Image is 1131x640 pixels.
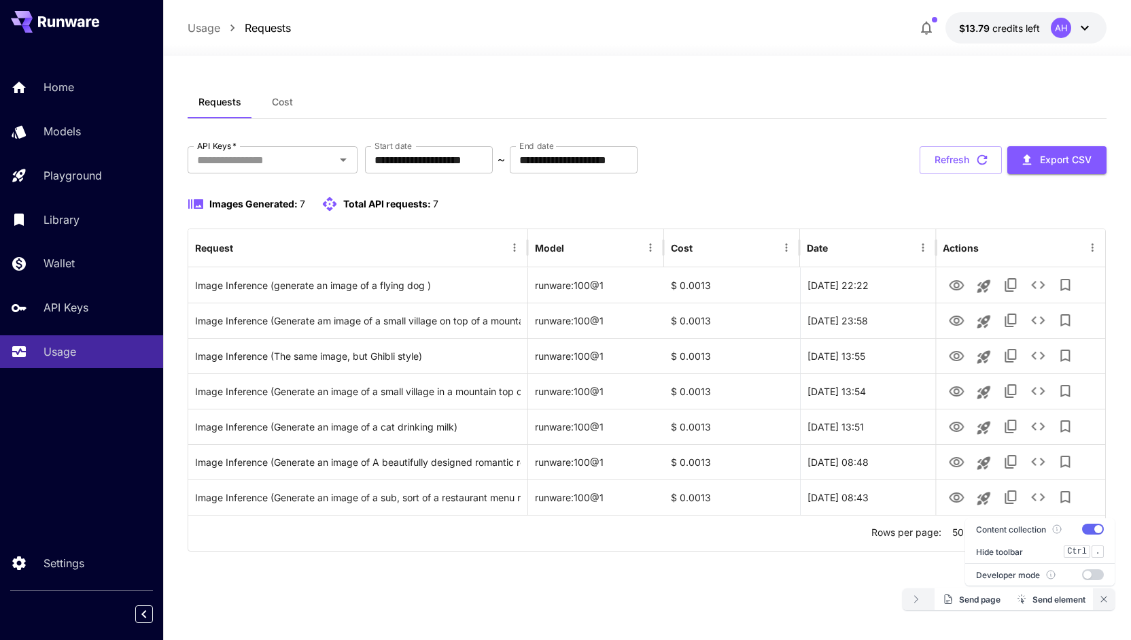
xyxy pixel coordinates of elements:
[195,374,521,409] div: Click to copy prompt
[528,444,664,479] div: runware:100@1
[145,602,163,626] div: Collapse sidebar
[997,271,1024,299] button: Copy TaskUUID
[913,238,933,257] button: Menu
[807,242,828,254] div: Date
[945,12,1107,44] button: $13.79424AH
[1051,484,1079,511] button: Add to library
[519,140,553,152] label: End date
[664,338,800,373] div: $ 0.0013
[234,238,254,257] button: Sort
[800,479,936,515] div: 18 Aug, 2025 08:43
[997,342,1024,369] button: Copy TaskUUID
[1024,377,1051,405] button: See details
[188,20,291,36] nav: breadcrumb
[943,341,970,369] button: View Image
[1051,448,1079,475] button: Add to library
[800,373,936,409] div: 19 Aug, 2025 13:54
[777,238,796,257] button: Menu
[664,409,800,444] div: $ 0.0013
[1051,413,1079,440] button: Add to library
[997,307,1024,334] button: Copy TaskUUID
[1051,307,1079,334] button: Add to library
[195,268,521,303] div: Click to copy prompt
[970,343,997,371] button: Launch in playground
[664,444,800,479] div: $ 0.0013
[197,140,237,152] label: API Keys
[195,480,521,515] div: Click to copy prompt
[198,96,241,108] span: Requests
[664,303,800,338] div: $ 0.0013
[943,271,970,299] button: View Image
[43,299,88,316] p: API Keys
[943,377,970,405] button: View Image
[498,152,505,168] p: ~
[195,339,521,373] div: Click to copy prompt
[43,555,84,571] p: Settings
[565,238,585,257] button: Sort
[800,267,936,303] div: 21 Aug, 2025 22:22
[1051,271,1079,299] button: Add to library
[343,198,431,209] span: Total API requests:
[1024,484,1051,511] button: See details
[664,479,800,515] div: $ 0.0013
[997,448,1024,475] button: Copy TaskUUID
[943,448,970,475] button: View Image
[970,273,997,300] button: Launch in playground
[800,409,936,444] div: 19 Aug, 2025 13:51
[1007,146,1107,174] button: Export CSV
[245,20,291,36] a: Requests
[43,79,74,95] p: Home
[1051,377,1079,405] button: Add to library
[375,140,412,152] label: Start date
[970,379,997,406] button: Launch in playground
[943,306,970,334] button: View Image
[992,22,1040,34] span: credits left
[43,212,80,228] p: Library
[535,242,564,254] div: Model
[694,238,713,257] button: Sort
[947,523,980,543] div: 50
[959,22,992,34] span: $13.79
[800,338,936,373] div: 19 Aug, 2025 13:55
[943,412,970,440] button: View Image
[664,373,800,409] div: $ 0.0013
[1024,271,1051,299] button: See details
[671,242,693,254] div: Cost
[1051,342,1079,369] button: Add to library
[1024,342,1051,369] button: See details
[664,267,800,303] div: $ 0.0013
[871,526,941,539] p: Rows per page:
[997,413,1024,440] button: Copy TaskUUID
[300,198,305,209] span: 7
[943,242,979,254] div: Actions
[43,343,76,360] p: Usage
[209,198,298,209] span: Images Generated:
[528,267,664,303] div: runware:100@1
[920,146,1002,174] button: Refresh
[195,303,521,338] div: Click to copy prompt
[43,123,81,139] p: Models
[970,450,997,477] button: Launch in playground
[43,167,102,184] p: Playground
[528,479,664,515] div: runware:100@1
[997,377,1024,405] button: Copy TaskUUID
[641,238,660,257] button: Menu
[528,303,664,338] div: runware:100@1
[195,242,233,254] div: Request
[800,444,936,479] div: 18 Aug, 2025 08:48
[970,308,997,335] button: Launch in playground
[195,409,521,444] div: Click to copy prompt
[943,483,970,511] button: View Image
[528,373,664,409] div: runware:100@1
[135,605,153,623] button: Collapse sidebar
[188,20,220,36] a: Usage
[1024,413,1051,440] button: See details
[528,338,664,373] div: runware:100@1
[970,414,997,441] button: Launch in playground
[1024,307,1051,334] button: See details
[997,484,1024,511] button: Copy TaskUUID
[43,255,75,271] p: Wallet
[528,409,664,444] div: runware:100@1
